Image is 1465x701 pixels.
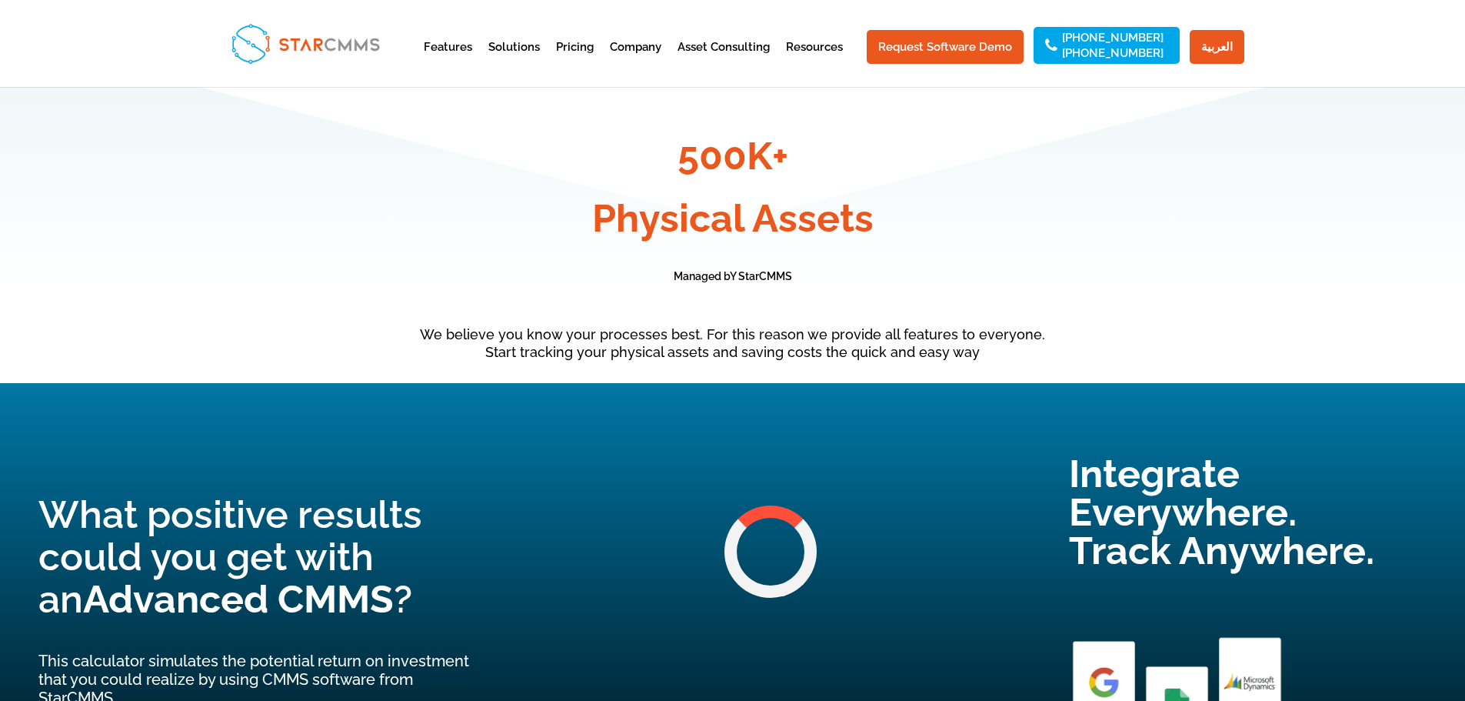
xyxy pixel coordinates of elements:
[225,17,386,70] img: StarCMMS
[38,493,503,628] h2: What positive results could you get with an
[83,576,412,622] span: ?
[1069,451,1374,573] b: Integrate Everywhere. Track Anywhere.
[678,133,788,179] span: 500K+
[318,199,1148,245] h3: Physical Assets
[1190,30,1244,64] a: العربية
[610,42,661,79] a: Company
[318,325,1148,362] p: We believe you know your processes best. For this reason we provide all features to everyone. Sta...
[488,42,540,79] a: Solutions
[1209,535,1465,701] iframe: Chat Widget
[424,42,472,79] a: Features
[83,576,394,622] b: Advanced CMMS
[1062,32,1164,43] a: [PHONE_NUMBER]
[786,42,843,79] a: Resources
[678,42,770,79] a: Asset Consulting
[318,268,1148,286] p: Managed bY StarCMMS
[556,42,594,79] a: Pricing
[867,30,1024,64] a: Request Software Demo
[1062,48,1164,58] a: [PHONE_NUMBER]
